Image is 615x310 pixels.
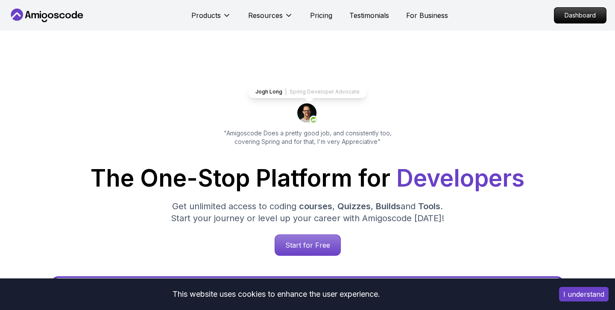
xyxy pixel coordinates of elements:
[559,287,609,301] button: Accept cookies
[297,103,318,124] img: josh long
[275,234,341,256] a: Start for Free
[275,235,340,255] p: Start for Free
[15,167,600,190] h1: The One-Stop Platform for
[554,7,606,23] a: Dashboard
[248,10,293,27] button: Resources
[554,8,606,23] p: Dashboard
[191,10,221,20] p: Products
[212,129,403,146] p: "Amigoscode Does a pretty good job, and consistently too, covering Spring and for that, I'm very ...
[396,164,524,192] span: Developers
[349,10,389,20] a: Testimonials
[290,88,360,95] p: Spring Developer Advocate
[164,200,451,224] p: Get unlimited access to coding , , and . Start your journey or level up your career with Amigosco...
[299,201,332,211] span: courses
[248,10,283,20] p: Resources
[406,10,448,20] a: For Business
[337,201,371,211] span: Quizzes
[6,285,546,304] div: This website uses cookies to enhance the user experience.
[310,10,332,20] a: Pricing
[418,201,440,211] span: Tools
[376,201,401,211] span: Builds
[191,10,231,27] button: Products
[255,88,282,95] p: Jogh Long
